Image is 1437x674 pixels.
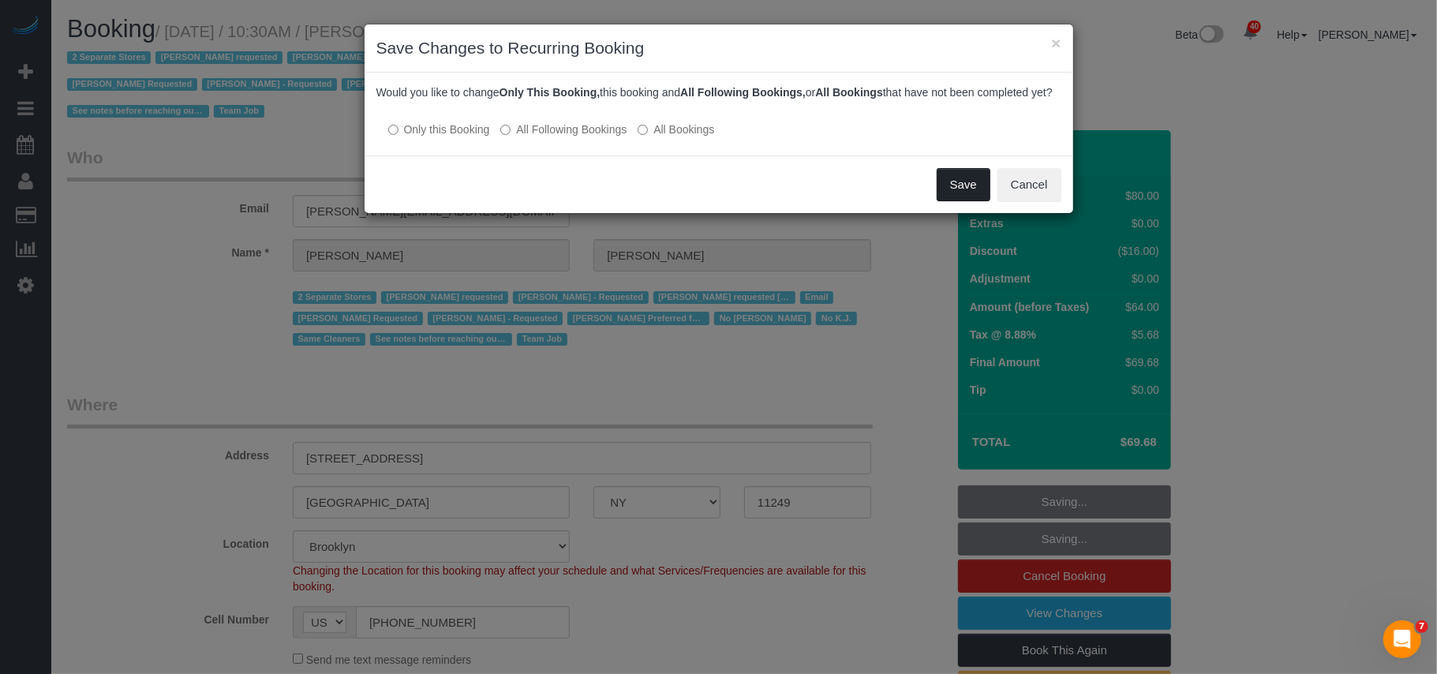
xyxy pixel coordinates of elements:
b: All Bookings [815,86,883,99]
input: Only this Booking [388,125,399,135]
b: Only This Booking, [500,86,601,99]
label: All other bookings in the series will remain the same. [388,122,490,137]
b: All Following Bookings, [680,86,806,99]
h3: Save Changes to Recurring Booking [376,36,1061,60]
button: Cancel [997,168,1061,201]
input: All Following Bookings [500,125,511,135]
button: Save [937,168,990,201]
button: × [1051,35,1061,51]
input: All Bookings [638,125,648,135]
iframe: Intercom live chat [1383,620,1421,658]
label: All bookings that have not been completed yet will be changed. [638,122,714,137]
p: Would you like to change this booking and or that have not been completed yet? [376,84,1061,100]
span: 7 [1416,620,1428,633]
label: This and all the bookings after it will be changed. [500,122,627,137]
